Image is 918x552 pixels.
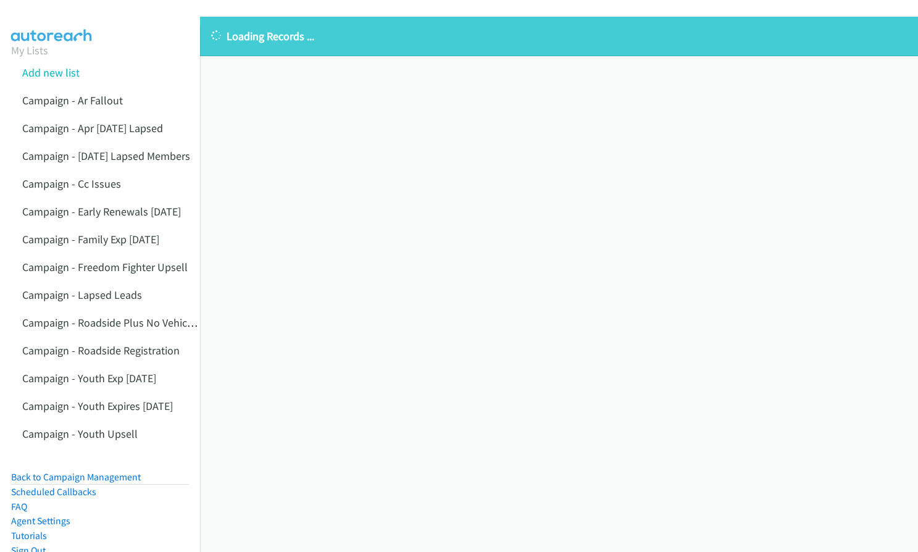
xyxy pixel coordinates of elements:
[22,288,142,302] a: Campaign - Lapsed Leads
[11,515,70,527] a: Agent Settings
[22,371,156,385] a: Campaign - Youth Exp [DATE]
[11,486,96,498] a: Scheduled Callbacks
[11,43,48,57] a: My Lists
[211,28,907,44] p: Loading Records ...
[11,471,141,483] a: Back to Campaign Management
[22,343,180,358] a: Campaign - Roadside Registration
[22,260,188,274] a: Campaign - Freedom Fighter Upsell
[22,316,201,330] a: Campaign - Roadside Plus No Vehicles
[22,204,181,219] a: Campaign - Early Renewals [DATE]
[22,121,163,135] a: Campaign - Apr [DATE] Lapsed
[11,530,47,542] a: Tutorials
[22,399,173,413] a: Campaign - Youth Expires [DATE]
[22,93,123,107] a: Campaign - Ar Fallout
[22,65,80,80] a: Add new list
[22,149,190,163] a: Campaign - [DATE] Lapsed Members
[11,501,27,512] a: FAQ
[22,427,138,441] a: Campaign - Youth Upsell
[22,177,121,191] a: Campaign - Cc Issues
[22,232,159,246] a: Campaign - Family Exp [DATE]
